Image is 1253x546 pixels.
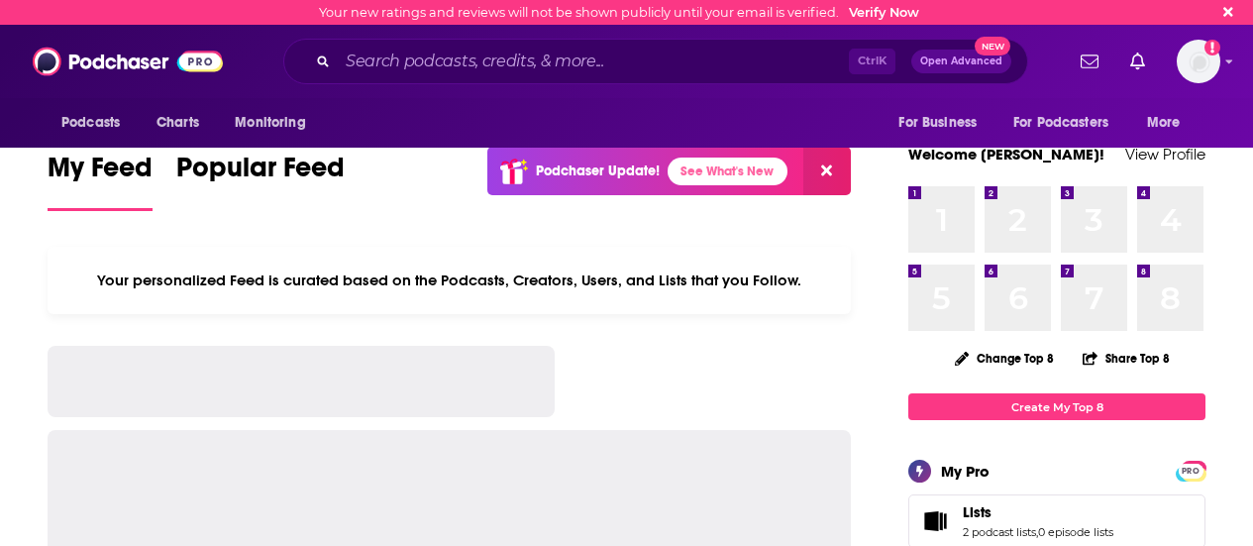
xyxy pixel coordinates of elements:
a: PRO [1179,463,1202,478]
span: Monitoring [235,109,305,137]
div: Search podcasts, credits, & more... [283,39,1028,84]
a: Welcome [PERSON_NAME]! [908,145,1104,164]
button: Show profile menu [1177,40,1220,83]
p: Podchaser Update! [536,163,660,179]
a: Show notifications dropdown [1073,45,1106,78]
span: Podcasts [61,109,120,137]
span: PRO [1179,464,1202,479]
span: For Podcasters [1013,109,1108,137]
a: Show notifications dropdown [1122,45,1153,78]
a: Lists [915,507,955,535]
span: Ctrl K [849,49,895,74]
span: Charts [157,109,199,137]
img: Podchaser - Follow, Share and Rate Podcasts [33,43,223,80]
div: My Pro [941,462,990,481]
a: Charts [144,104,211,142]
button: open menu [1133,104,1205,142]
span: Logged in as celadonmarketing [1177,40,1220,83]
button: open menu [48,104,146,142]
span: My Feed [48,151,153,196]
a: My Feed [48,151,153,211]
a: Lists [963,503,1113,521]
span: Lists [963,503,992,521]
a: 2 podcast lists [963,525,1036,539]
button: open menu [885,104,1001,142]
button: Share Top 8 [1082,339,1171,378]
span: More [1147,109,1181,137]
a: Create My Top 8 [908,393,1205,420]
a: Verify Now [849,5,919,20]
svg: Email not verified [1204,40,1220,55]
button: open menu [221,104,331,142]
div: Your new ratings and reviews will not be shown publicly until your email is verified. [319,5,919,20]
img: User Profile [1177,40,1220,83]
button: Open AdvancedNew [911,50,1011,73]
input: Search podcasts, credits, & more... [338,46,849,77]
a: 0 episode lists [1038,525,1113,539]
button: open menu [1000,104,1137,142]
button: Change Top 8 [943,346,1066,371]
span: , [1036,525,1038,539]
span: Open Advanced [920,56,1002,66]
div: Your personalized Feed is curated based on the Podcasts, Creators, Users, and Lists that you Follow. [48,247,851,314]
span: For Business [898,109,977,137]
span: Popular Feed [176,151,345,196]
a: See What's New [668,158,787,185]
a: Popular Feed [176,151,345,211]
span: New [975,37,1010,55]
a: View Profile [1125,145,1205,164]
